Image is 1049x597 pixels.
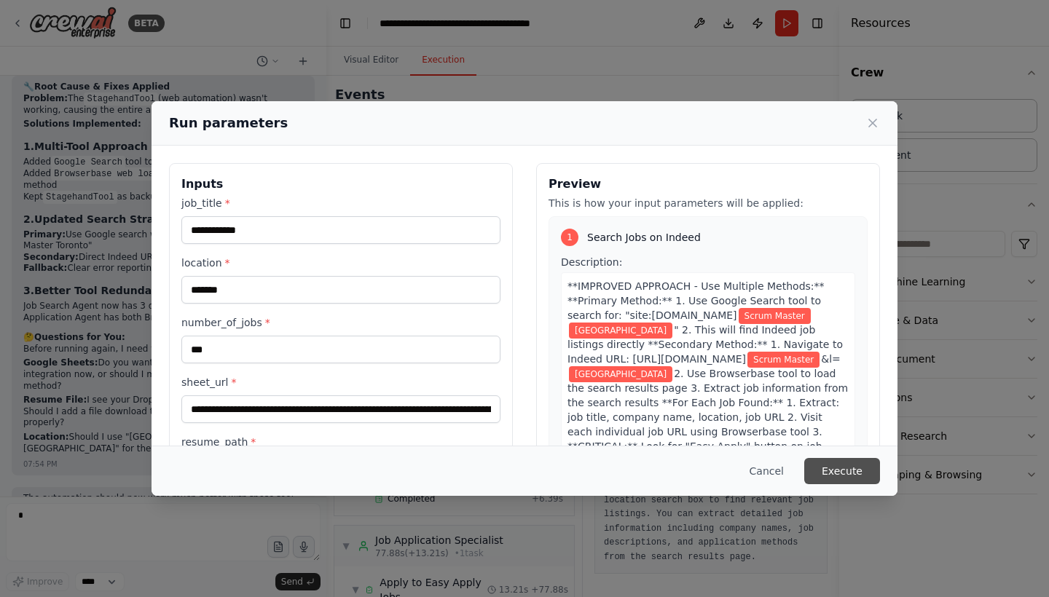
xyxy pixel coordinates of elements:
h3: Preview [549,175,868,193]
h3: Inputs [181,175,500,193]
span: 2. Use Browserbase tool to load the search results page 3. Extract job information from the searc... [567,368,848,525]
p: This is how your input parameters will be applied: [549,196,868,210]
span: &l= [821,353,841,365]
label: location [181,256,500,270]
h2: Run parameters [169,113,288,133]
span: Description: [561,256,622,268]
span: Variable: job_title [739,308,811,324]
span: **IMPROVED APPROACH - Use Multiple Methods:** **Primary Method:** 1. Use Google Search tool to se... [567,280,825,321]
div: 1 [561,229,578,246]
label: job_title [181,196,500,210]
span: Variable: location [569,323,672,339]
span: Variable: location [569,366,672,382]
span: " 2. This will find Indeed job listings directly **Secondary Method:** 1. Navigate to Indeed URL:... [567,324,843,365]
label: resume_path [181,435,500,449]
span: Variable: job_title [747,352,820,368]
label: number_of_jobs [181,315,500,330]
span: Search Jobs on Indeed [587,230,701,245]
button: Cancel [738,458,795,484]
button: Execute [804,458,880,484]
label: sheet_url [181,375,500,390]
